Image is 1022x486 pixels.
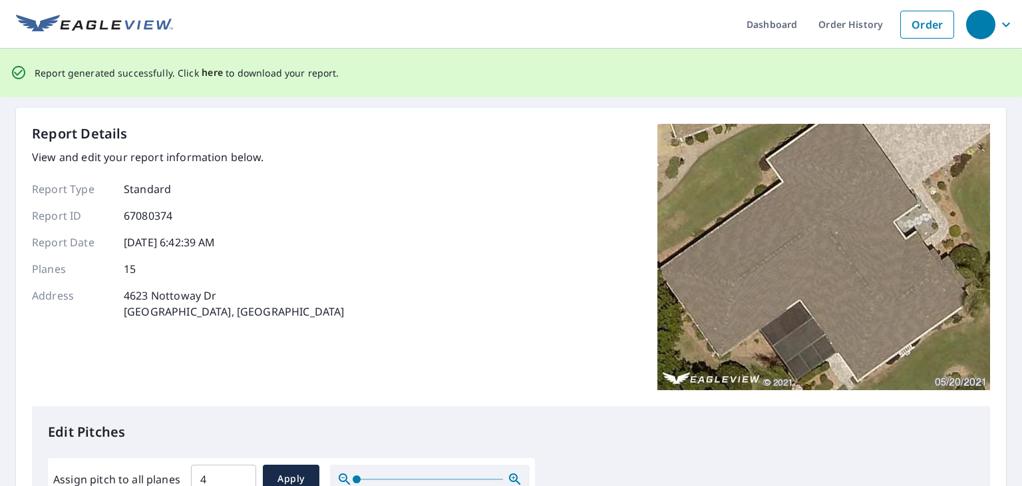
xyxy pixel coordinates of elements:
[32,149,344,165] p: View and edit your report information below.
[124,208,172,224] p: 67080374
[124,181,171,197] p: Standard
[32,261,112,277] p: Planes
[32,181,112,197] p: Report Type
[32,288,112,320] p: Address
[124,288,344,320] p: 4623 Nottoway Dr [GEOGRAPHIC_DATA], [GEOGRAPHIC_DATA]
[124,234,216,250] p: [DATE] 6:42:39 AM
[35,65,339,81] p: Report generated successfully. Click to download your report.
[202,65,224,81] button: here
[124,261,136,277] p: 15
[32,234,112,250] p: Report Date
[32,124,128,144] p: Report Details
[48,422,974,442] p: Edit Pitches
[32,208,112,224] p: Report ID
[900,11,954,39] a: Order
[657,124,990,390] img: Top image
[16,15,173,35] img: EV Logo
